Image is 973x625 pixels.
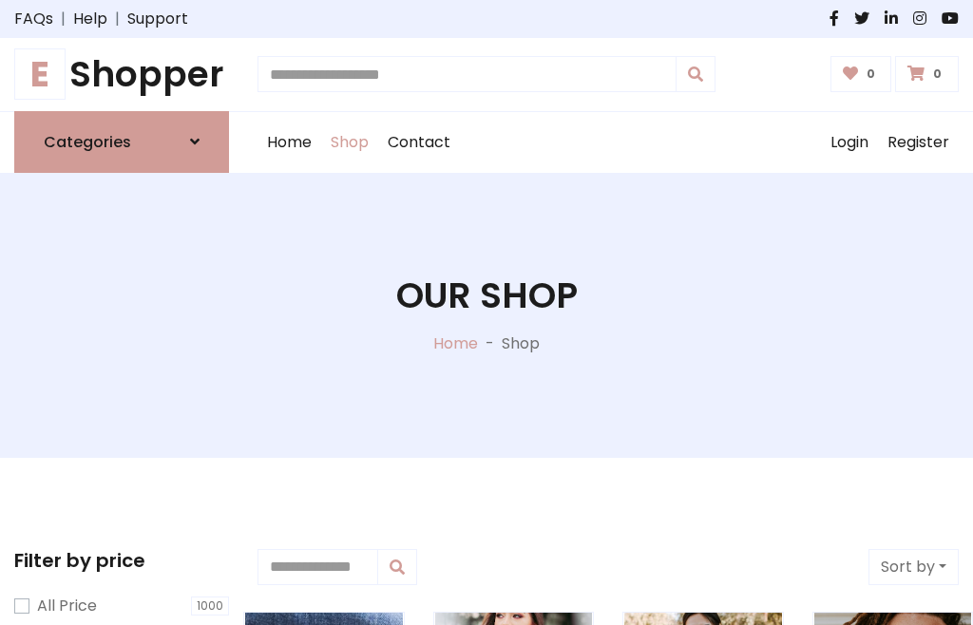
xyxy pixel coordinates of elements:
[478,332,502,355] p: -
[928,66,946,83] span: 0
[14,111,229,173] a: Categories
[73,8,107,30] a: Help
[378,112,460,173] a: Contact
[191,597,229,616] span: 1000
[14,8,53,30] a: FAQs
[502,332,540,355] p: Shop
[53,8,73,30] span: |
[862,66,880,83] span: 0
[868,549,959,585] button: Sort by
[44,133,131,151] h6: Categories
[14,53,229,96] h1: Shopper
[895,56,959,92] a: 0
[396,275,578,317] h1: Our Shop
[37,595,97,617] label: All Price
[107,8,127,30] span: |
[321,112,378,173] a: Shop
[14,549,229,572] h5: Filter by price
[433,332,478,354] a: Home
[821,112,878,173] a: Login
[127,8,188,30] a: Support
[878,112,959,173] a: Register
[14,53,229,96] a: EShopper
[830,56,892,92] a: 0
[258,112,321,173] a: Home
[14,48,66,100] span: E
